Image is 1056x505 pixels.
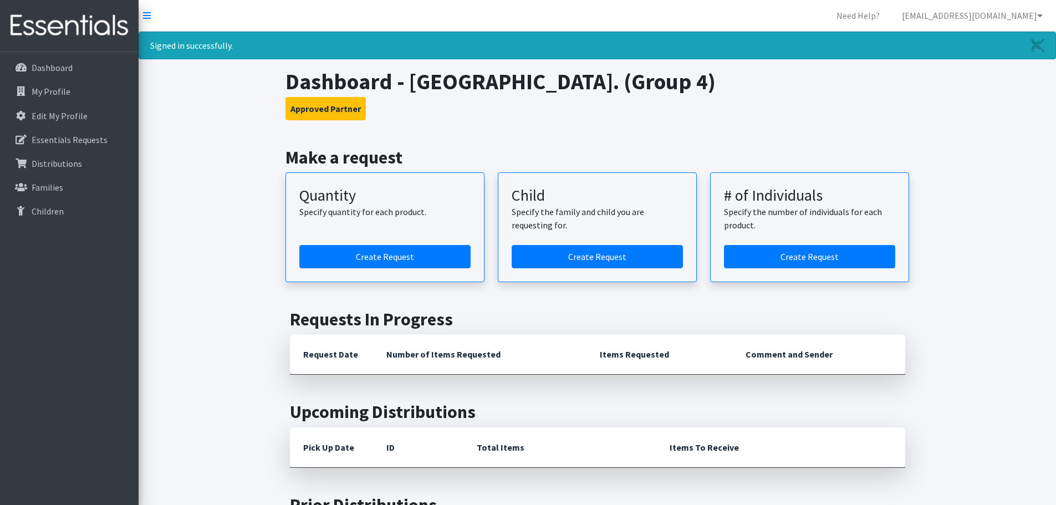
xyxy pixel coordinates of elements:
th: Items Requested [586,334,732,375]
th: Comment and Sender [732,334,905,375]
p: Specify quantity for each product. [299,205,471,218]
h1: Dashboard - [GEOGRAPHIC_DATA]. (Group 4) [285,68,909,95]
p: Children [32,206,64,217]
a: Essentials Requests [4,129,134,151]
th: Request Date [290,334,373,375]
a: Dashboard [4,57,134,79]
p: Edit My Profile [32,110,88,121]
p: Specify the family and child you are requesting for. [512,205,683,232]
img: HumanEssentials [4,7,134,44]
a: [EMAIL_ADDRESS][DOMAIN_NAME] [893,4,1052,27]
h2: Requests In Progress [290,309,905,330]
th: ID [373,427,463,468]
h3: Child [512,186,683,205]
th: Number of Items Requested [373,334,587,375]
h3: # of Individuals [724,186,895,205]
th: Total Items [463,427,656,468]
p: Distributions [32,158,82,169]
p: Essentials Requests [32,134,108,145]
a: Edit My Profile [4,105,134,127]
div: Signed in successfully. [139,32,1056,59]
p: Dashboard [32,62,73,73]
a: Distributions [4,152,134,175]
a: Families [4,176,134,198]
a: My Profile [4,80,134,103]
a: Create a request by number of individuals [724,245,895,268]
h2: Upcoming Distributions [290,401,905,422]
p: Specify the number of individuals for each product. [724,205,895,232]
th: Pick Up Date [290,427,373,468]
button: Approved Partner [285,97,366,120]
a: Need Help? [828,4,889,27]
h2: Make a request [285,147,909,168]
p: My Profile [32,86,70,97]
h3: Quantity [299,186,471,205]
a: Create a request by quantity [299,245,471,268]
p: Families [32,182,63,193]
a: Create a request for a child or family [512,245,683,268]
a: Close [1020,32,1055,59]
th: Items To Receive [656,427,905,468]
a: Children [4,200,134,222]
